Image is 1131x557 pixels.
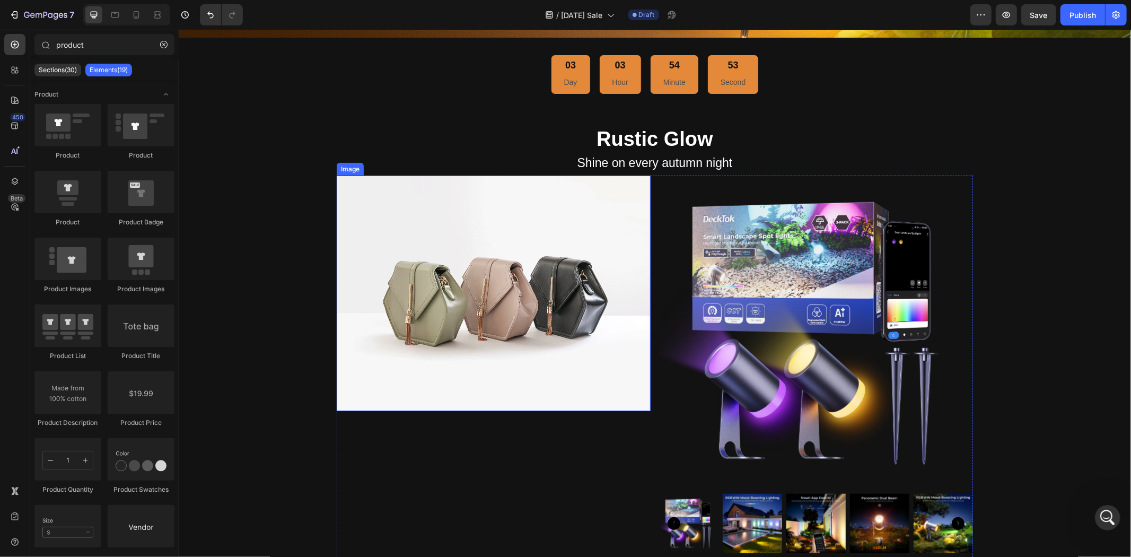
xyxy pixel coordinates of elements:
[8,30,204,115] div: DeckTok说…
[8,181,204,326] div: DeckTok说…
[542,30,567,42] div: 53
[45,181,204,314] div: 能否告诉我怎么删掉这个地方
[7,4,27,24] button: go back
[38,30,204,106] div: 在这个模板里调整，然后我会看看效果，效果可以的话就辛苦你移植到我们现在正在使用的页面。谢谢
[385,30,399,42] div: 03
[33,347,42,356] button: 表情符号选取器
[17,140,103,146] div: [PERSON_NAME] • 2 分钟前
[158,98,794,122] h2: Rustic Glow
[159,123,793,144] p: Shine on every autumn night
[8,194,25,203] div: Beta
[51,13,73,24] p: Active
[8,157,204,181] div: DeckTok说…
[434,30,450,42] div: 03
[485,46,507,59] p: Minute
[50,347,59,356] button: GIF 选取器
[34,217,101,227] div: Product
[385,46,399,59] p: Day
[542,46,567,59] p: Second
[51,5,120,13] h1: [PERSON_NAME]
[10,113,25,121] div: 450
[108,351,174,361] div: Product Title
[157,86,174,103] span: Toggle open
[34,90,58,99] span: Product
[108,217,174,227] div: Product Badge
[773,488,786,500] button: Carousel Next Arrow
[557,10,559,21] span: /
[562,10,603,21] span: [DATE] Sale
[160,135,183,144] div: Image
[166,4,186,24] button: 主页
[39,66,77,74] p: Sections(30)
[639,10,655,20] span: Draft
[158,146,472,381] img: image_demo.jpg
[34,34,174,55] input: Search Sections & Elements
[34,351,101,361] div: Product List
[186,4,205,23] div: 关闭
[34,485,101,494] div: Product Quantity
[200,4,243,25] div: Undo/Redo
[434,46,450,59] p: Hour
[1030,11,1048,20] span: Save
[108,284,174,294] div: Product Images
[1021,4,1056,25] button: Save
[34,151,101,160] div: Product
[1069,10,1096,21] div: Publish
[172,157,204,180] div: 好的
[8,115,204,157] div: Brad说…
[179,30,1131,557] iframe: Design area
[108,418,174,428] div: Product Price
[480,146,794,460] a: DeckTok Outdoor Spotlights (2-pack)
[34,284,101,294] div: Product Images
[17,121,145,132] div: 请给我时间为您核实。 感谢您的耐心。
[1060,4,1105,25] button: Publish
[9,325,203,343] textarea: Message…
[108,485,174,494] div: Product Swatches
[47,68,195,100] div: 在这个模板里调整，然后我会看看效果，效果可以的话就辛苦你移植到我们现在正在使用的页面。谢谢
[67,347,76,356] button: Start recording
[182,343,199,360] button: 发送消息…
[30,6,47,23] img: Profile image for Brad
[489,488,502,500] button: Carousel Back Arrow
[90,66,128,74] p: Elements(19)
[4,4,79,25] button: 7
[53,297,195,308] div: 能否告诉我怎么删掉这个地方
[16,347,25,356] button: 上传附件
[485,30,507,42] div: 54
[8,115,154,138] div: 请给我时间为您核实。 感谢您的耐心。[PERSON_NAME] • 2 分钟前
[34,418,101,428] div: Product Description
[180,163,195,174] div: 好的
[69,8,74,21] p: 7
[108,151,174,160] div: Product
[1095,505,1120,530] iframe: Intercom live chat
